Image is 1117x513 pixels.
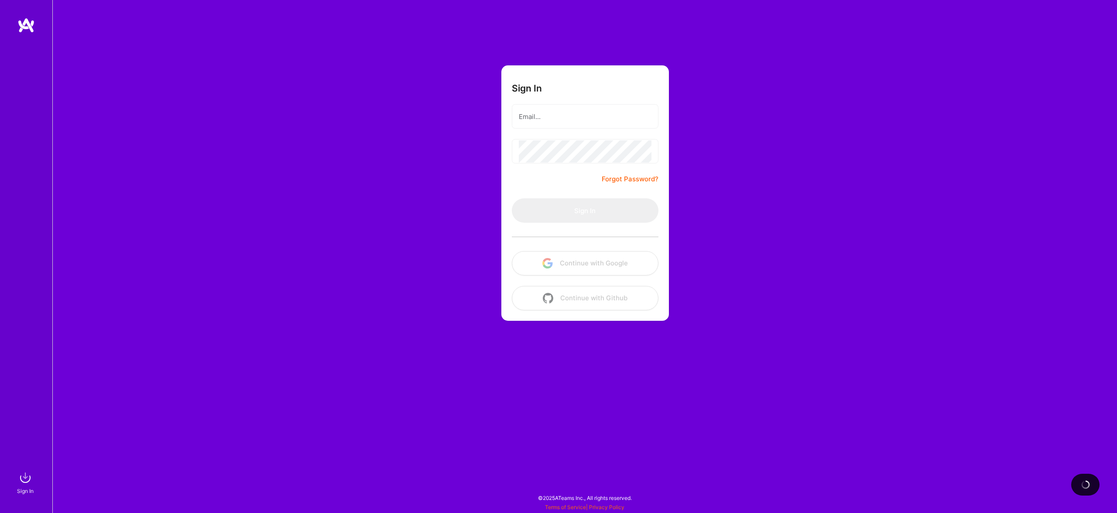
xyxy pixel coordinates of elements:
img: icon [543,293,553,303]
a: Terms of Service [545,504,586,510]
div: Sign In [17,486,34,496]
img: logo [17,17,35,33]
h3: Sign In [512,83,542,94]
img: icon [542,258,553,268]
button: Continue with Github [512,286,658,310]
div: © 2025 ATeams Inc., All rights reserved. [52,487,1117,509]
img: loading [1080,479,1091,490]
img: sign in [17,469,34,486]
button: Continue with Google [512,251,658,275]
a: Forgot Password? [602,174,658,184]
a: Privacy Policy [589,504,624,510]
span: | [545,504,624,510]
button: Sign In [512,198,658,223]
a: sign inSign In [18,469,34,496]
input: Email... [519,105,651,128]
